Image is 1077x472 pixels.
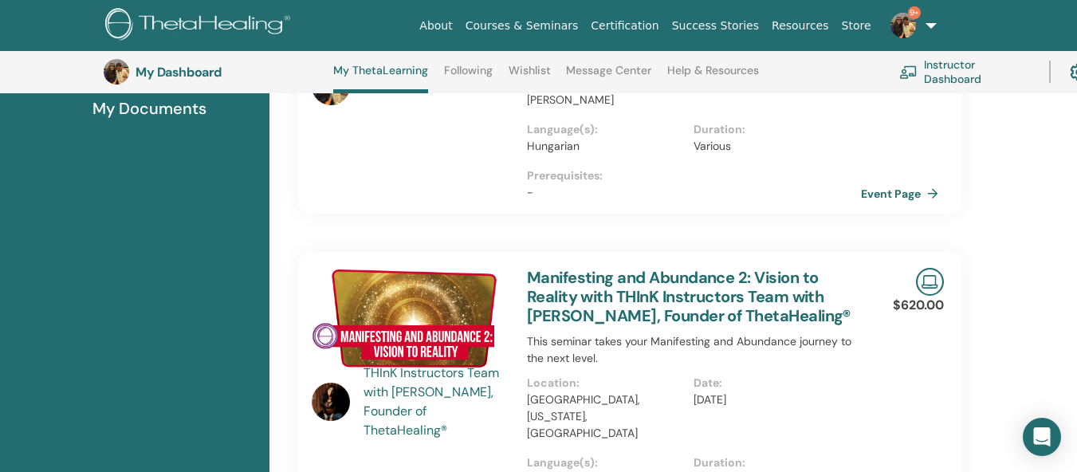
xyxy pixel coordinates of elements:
[509,64,551,89] a: Wishlist
[312,268,508,368] img: Manifesting and Abundance 2: Vision to Reality
[694,375,851,391] p: Date :
[765,11,835,41] a: Resources
[835,11,878,41] a: Store
[916,268,944,296] img: Live Online Seminar
[527,333,861,367] p: This seminar takes your Manifesting and Abundance journey to the next level.
[666,11,765,41] a: Success Stories
[908,6,921,19] span: 9+
[527,391,685,442] p: [GEOGRAPHIC_DATA], [US_STATE], [GEOGRAPHIC_DATA]
[694,391,851,408] p: [DATE]
[899,54,1030,89] a: Instructor Dashboard
[899,65,918,79] img: chalkboard-teacher.svg
[136,65,295,80] h3: My Dashboard
[527,184,861,201] p: -
[104,59,129,85] img: default.jpg
[1023,418,1061,456] div: Open Intercom Messenger
[667,64,759,89] a: Help & Resources
[527,138,685,155] p: Hungarian
[444,64,493,89] a: Following
[584,11,665,41] a: Certification
[527,267,851,326] a: Manifesting and Abundance 2: Vision to Reality with THInK Instructors Team with [PERSON_NAME], Fo...
[527,375,685,391] p: Location :
[364,364,511,440] a: THInK Instructors Team with [PERSON_NAME], Founder of ThetaHealing®
[527,454,685,471] p: Language(s) :
[566,64,651,89] a: Message Center
[694,454,851,471] p: Duration :
[105,8,296,44] img: logo.png
[694,138,851,155] p: Various
[459,11,585,41] a: Courses & Seminars
[333,64,428,93] a: My ThetaLearning
[312,383,350,421] img: default.jpg
[527,167,861,184] p: Prerequisites :
[92,96,206,120] span: My Documents
[694,121,851,138] p: Duration :
[527,121,685,138] p: Language(s) :
[861,182,945,206] a: Event Page
[893,296,944,315] p: $620.00
[413,11,458,41] a: About
[890,13,916,38] img: default.jpg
